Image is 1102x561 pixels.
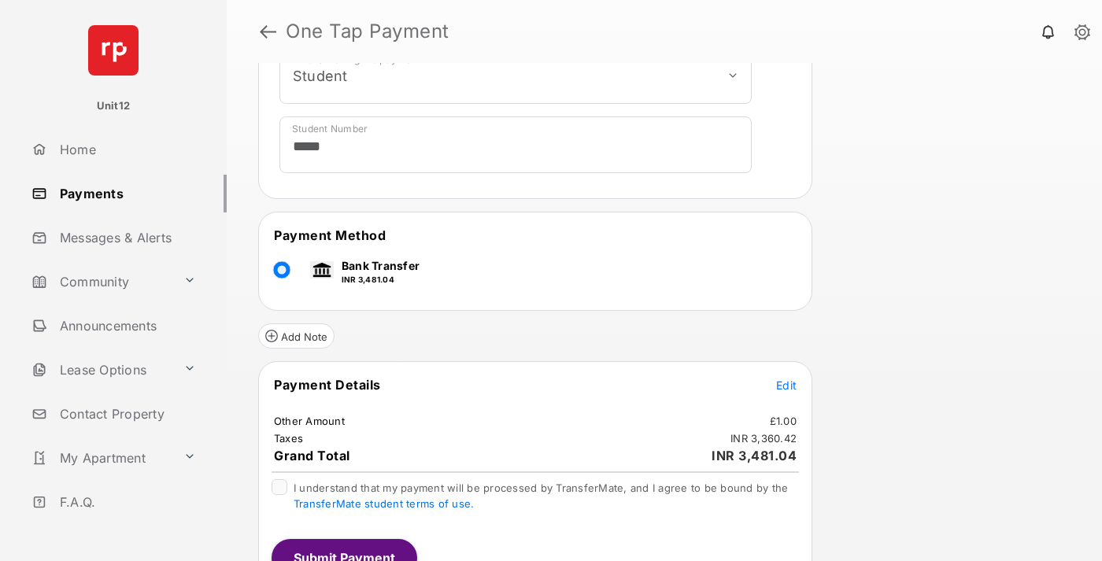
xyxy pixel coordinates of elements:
span: Payment Details [274,377,381,393]
a: Announcements [25,307,227,345]
td: INR 3,360.42 [730,431,797,445]
a: TransferMate student terms of use. [294,497,474,510]
a: F.A.Q. [25,483,227,521]
td: Other Amount [273,414,346,428]
a: Payments [25,175,227,212]
p: Unit12 [97,98,131,114]
p: INR 3,481.04 [342,274,420,286]
button: Add Note [258,323,335,349]
strong: One Tap Payment [286,22,449,41]
span: INR 3,481.04 [712,448,797,463]
img: svg+xml;base64,PHN2ZyB4bWxucz0iaHR0cDovL3d3dy53My5vcmcvMjAwMC9zdmciIHdpZHRoPSI2NCIgaGVpZ2h0PSI2NC... [88,25,139,76]
img: bank.png [310,261,334,279]
button: Edit [776,377,797,393]
span: I understand that my payment will be processed by TransferMate, and I agree to be bound by the [294,482,788,510]
a: My Apartment [25,439,177,477]
a: Lease Options [25,351,177,389]
td: Taxes [273,431,304,445]
a: Contact Property [25,395,227,433]
a: Messages & Alerts [25,219,227,257]
a: Home [25,131,227,168]
span: Grand Total [274,448,350,463]
p: Bank Transfer [342,257,420,274]
a: Community [25,263,177,301]
span: Payment Method [274,227,386,243]
span: Edit [776,378,797,392]
td: £1.00 [769,414,797,428]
